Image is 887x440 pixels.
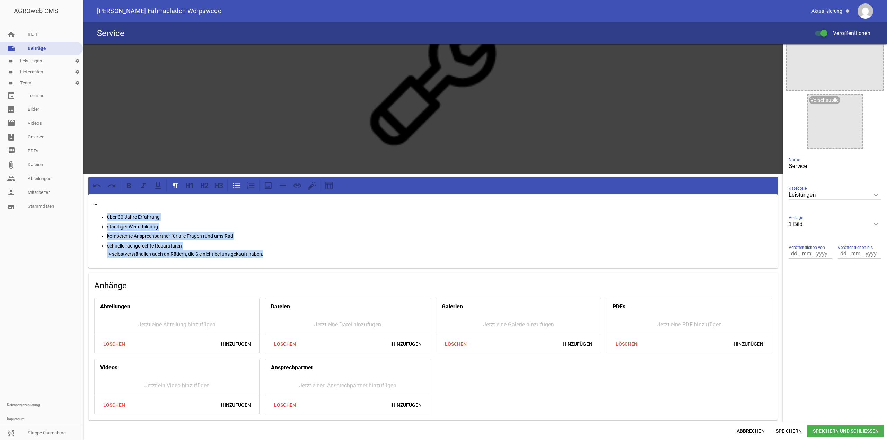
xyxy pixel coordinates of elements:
[838,249,850,258] input: dd
[870,219,881,230] i: keyboard_arrow_down
[9,81,13,86] i: label
[7,119,15,127] i: movie
[870,189,881,200] i: keyboard_arrow_down
[825,30,870,36] span: Veröffentlichen
[728,338,769,350] span: Hinzufügen
[7,161,15,169] i: attach_file
[216,338,256,350] span: Hinzufügen
[97,338,131,350] span: Löschen
[789,249,800,258] input: dd
[97,28,124,39] h4: Service
[7,202,15,210] i: store_mall_directory
[268,338,301,350] span: Löschen
[71,66,83,78] i: settings
[100,301,130,312] h4: Abteilungen
[271,362,313,373] h4: Ansprechpartner
[7,133,15,141] i: photo_album
[107,232,773,240] p: kompetente Ansprechpartner für alle Fragen rund ums Rad
[107,223,773,231] p: ständiger Weiterbildung
[7,91,15,100] i: event
[436,315,601,335] div: Jetzt eine Galerie hinzufügen
[809,96,840,104] div: Vorschaubild
[838,244,873,251] span: Veröffentlichen bis
[813,249,830,258] input: yyyy
[71,55,83,66] i: settings
[7,174,15,183] i: people
[613,301,625,312] h4: PDFs
[789,244,825,251] span: Veröffentlichen von
[94,280,772,291] h4: Anhänge
[557,338,598,350] span: Hinzufügen
[386,338,427,350] span: Hinzufügen
[95,376,259,396] div: Jetzt ein Video hinzufügen
[7,429,15,437] i: sync_disabled
[95,315,259,335] div: Jetzt eine Abteilung hinzufügen
[271,301,290,312] h4: Dateien
[93,200,97,206] strong: ...
[7,30,15,39] i: home
[216,399,256,411] span: Hinzufügen
[770,425,807,437] span: Speichern
[800,249,813,258] input: mm
[731,425,770,437] span: Abbrechen
[807,425,884,437] span: Speichern und Schließen
[9,59,13,63] i: label
[7,147,15,155] i: picture_as_pdf
[97,399,131,411] span: Löschen
[386,399,427,411] span: Hinzufügen
[107,242,773,258] p: schnelle fachgerechte Reparaturen -> selbstverständlich auch an Rädern, die Sie nicht bei uns gek...
[107,213,773,221] p: über 30 Jahre Erfahrung
[862,249,879,258] input: yyyy
[71,78,83,89] i: settings
[100,362,117,373] h4: Videos
[97,8,221,14] span: [PERSON_NAME] Fahrradladen Worpswede
[7,105,15,114] i: image
[442,301,463,312] h4: Galerien
[7,44,15,53] i: note
[9,70,13,74] i: label
[850,249,862,258] input: mm
[607,315,772,335] div: Jetzt eine PDF hinzufügen
[610,338,643,350] span: Löschen
[7,188,15,197] i: person
[265,315,430,335] div: Jetzt eine Datei hinzufügen
[439,338,472,350] span: Löschen
[265,376,430,396] div: Jetzt einen Ansprechpartner hinzufügen
[268,399,301,411] span: Löschen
